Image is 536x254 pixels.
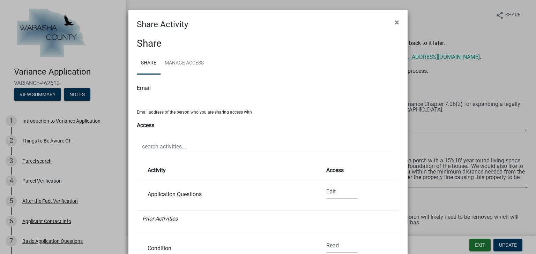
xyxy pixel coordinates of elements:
a: Share [137,52,161,75]
strong: Access [326,167,344,174]
sub: Email address of the person who you are sharing access with [137,110,252,115]
h3: Share [137,38,399,49]
input: search activities... [142,139,394,154]
a: Manage Access [161,52,208,75]
i: Prior Activities [142,215,178,222]
button: Close [389,13,405,32]
strong: Access [137,122,154,129]
h4: Share Activity [137,18,188,31]
strong: Activity [148,167,166,174]
div: Condition [142,246,310,251]
span: × [395,17,399,27]
div: Email [137,84,399,92]
div: Application Questions [142,192,310,197]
